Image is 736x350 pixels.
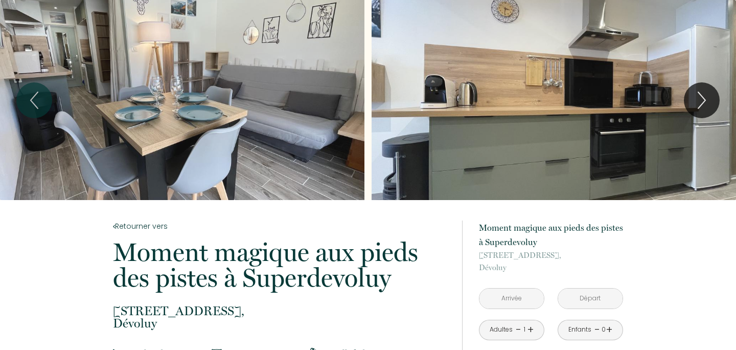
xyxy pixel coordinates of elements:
p: Dévoluy [479,249,623,274]
span: [STREET_ADDRESS], [479,249,623,261]
button: Next [684,82,720,118]
button: Previous [16,82,52,118]
a: + [527,322,534,338]
a: - [594,322,600,338]
a: Retourner vers [113,221,448,232]
a: + [606,322,612,338]
span: [STREET_ADDRESS], [113,305,448,317]
div: 0 [601,325,606,335]
p: Dévoluy [113,305,448,330]
input: Arrivée [479,289,544,309]
p: Moment magique aux pieds des pistes à Superdevoluy [113,239,448,291]
a: - [516,322,521,338]
div: Adultes [490,325,513,335]
div: 1 [522,325,527,335]
input: Départ [558,289,623,309]
p: Moment magique aux pieds des pistes à Superdevoluy [479,221,623,249]
div: Enfants [568,325,591,335]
